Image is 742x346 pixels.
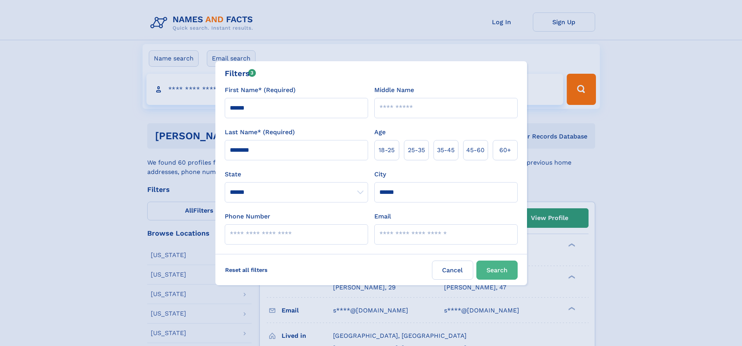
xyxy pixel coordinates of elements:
[437,145,455,155] span: 35‑45
[379,145,395,155] span: 18‑25
[225,212,270,221] label: Phone Number
[408,145,425,155] span: 25‑35
[432,261,473,280] label: Cancel
[220,261,273,279] label: Reset all filters
[466,145,485,155] span: 45‑60
[476,261,518,280] button: Search
[225,85,296,95] label: First Name* (Required)
[225,67,256,79] div: Filters
[225,170,368,179] label: State
[499,145,511,155] span: 60+
[374,85,414,95] label: Middle Name
[374,170,386,179] label: City
[225,128,295,137] label: Last Name* (Required)
[374,212,391,221] label: Email
[374,128,386,137] label: Age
